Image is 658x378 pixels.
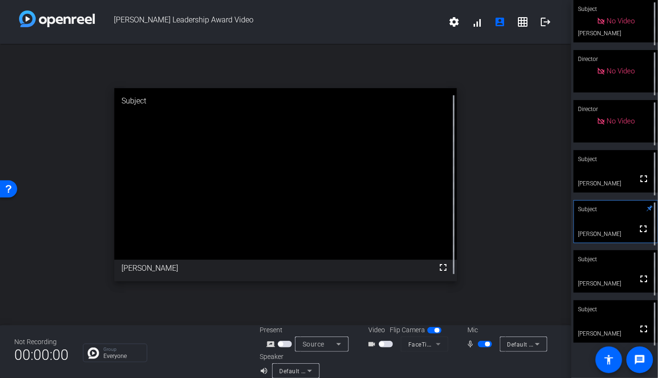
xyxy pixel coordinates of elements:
img: white-gradient.svg [19,10,95,27]
mat-icon: account_box [494,16,506,28]
div: Subject [574,300,658,318]
span: Flip Camera [390,325,425,335]
mat-icon: fullscreen [638,223,649,235]
mat-icon: fullscreen [638,273,650,285]
mat-icon: fullscreen [638,173,650,184]
div: Speaker [260,352,317,362]
span: No Video [607,67,635,75]
mat-icon: videocam_outline [367,338,379,350]
mat-icon: volume_up [260,365,272,377]
mat-icon: grid_on [517,16,528,28]
div: Present [260,325,355,335]
div: Mic [458,325,553,335]
img: Chat Icon [88,347,99,359]
mat-icon: mic_none [466,338,478,350]
mat-icon: accessibility [603,354,615,366]
span: Default - MacBook Pro Speakers (Built-in) [280,367,395,375]
p: Everyone [103,353,142,359]
button: signal_cellular_alt [466,10,488,33]
div: Director [574,50,658,68]
div: Subject [574,200,658,218]
div: Subject [574,150,658,168]
span: 00:00:00 [14,343,69,367]
div: Not Recording [14,337,69,347]
div: Subject [114,88,457,114]
p: Group [103,347,142,352]
span: Default - MacBook Pro Microphone (Built-in) [507,340,630,348]
div: Director [574,100,658,118]
span: No Video [607,17,635,25]
mat-icon: fullscreen [437,262,449,273]
div: Subject [574,250,658,268]
mat-icon: message [634,354,646,366]
mat-icon: settings [448,16,460,28]
span: No Video [607,117,635,125]
span: Source [303,340,324,348]
mat-icon: fullscreen [638,323,650,335]
span: [PERSON_NAME] Leadership Award Video [95,10,443,33]
span: Video [368,325,385,335]
mat-icon: logout [540,16,551,28]
mat-icon: screen_share_outline [266,338,278,350]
